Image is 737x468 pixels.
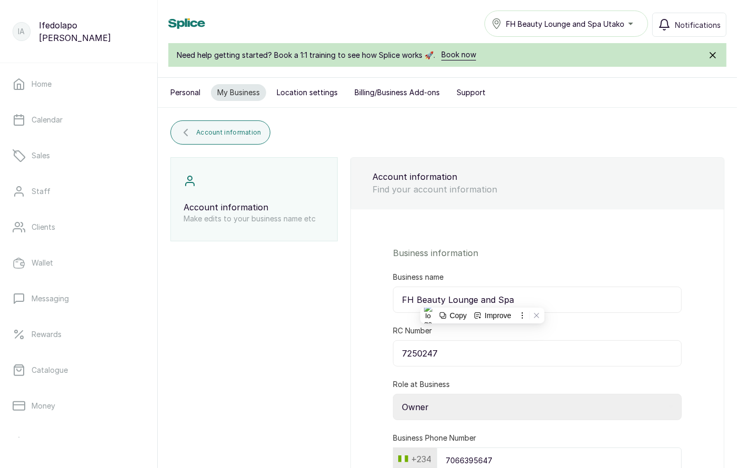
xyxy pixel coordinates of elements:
[184,201,325,213] p: Account information
[32,365,68,375] p: Catalogue
[8,141,149,170] a: Sales
[393,272,443,282] label: Business name
[348,84,446,101] button: Billing/Business Add-ons
[393,221,682,259] p: Business information
[196,128,261,137] span: Account information
[32,222,55,232] p: Clients
[32,115,63,125] p: Calendar
[8,212,149,242] a: Clients
[372,170,497,183] p: Account information
[8,177,149,206] a: Staff
[184,213,325,224] p: Make edits to your business name etc
[8,427,149,456] a: Reports
[8,69,149,99] a: Home
[506,18,624,29] span: FH Beauty Lounge and Spa Utako
[8,248,149,278] a: Wallet
[652,13,726,37] button: Notifications
[393,325,432,336] label: RC Number
[170,120,270,145] button: Account information
[393,379,450,390] label: Role at Business
[8,355,149,385] a: Catalogue
[177,50,435,60] span: Need help getting started? Book a 1:1 training to see how Splice works 🚀.
[18,26,25,37] p: IA
[32,329,62,340] p: Rewards
[8,105,149,135] a: Calendar
[393,287,682,313] input: Enter business name here
[394,451,436,467] button: +234
[32,79,52,89] p: Home
[675,19,721,30] span: Notifications
[8,320,149,349] a: Rewards
[39,19,145,44] p: Ifedolapo [PERSON_NAME]
[393,340,682,367] input: Enter rcNumber
[170,157,338,241] div: Account informationMake edits to your business name etc
[32,401,55,411] p: Money
[32,258,53,268] p: Wallet
[270,84,344,101] button: Location settings
[211,84,266,101] button: My Business
[32,436,59,447] p: Reports
[32,150,50,161] p: Sales
[393,433,476,443] label: Business Phone Number
[32,186,51,197] p: Staff
[484,11,648,37] button: FH Beauty Lounge and Spa Utako
[8,284,149,313] a: Messaging
[8,391,149,421] a: Money
[32,293,69,304] p: Messaging
[450,84,492,101] button: Support
[372,183,497,196] p: Find your account information
[441,49,476,60] a: Book now
[164,84,207,101] button: Personal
